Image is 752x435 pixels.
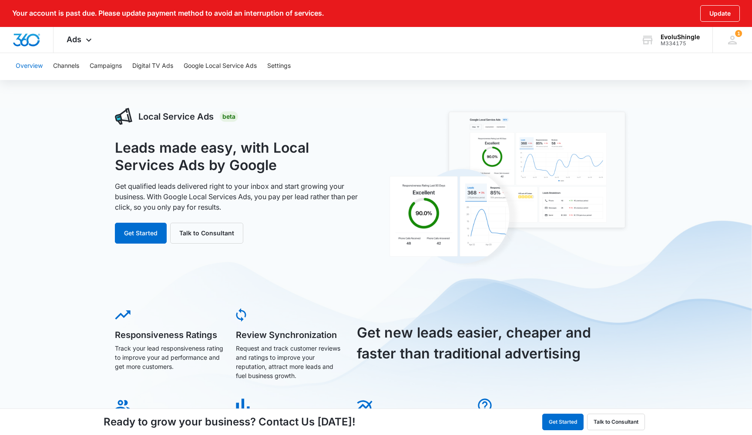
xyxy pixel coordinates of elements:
[54,27,107,53] div: Ads
[115,139,366,174] h1: Leads made easy, with Local Services Ads by Google
[267,52,291,80] button: Settings
[170,223,243,244] button: Talk to Consultant
[115,181,366,212] p: Get qualified leads delivered right to your inbox and start growing your business. With Google Lo...
[115,331,224,339] h5: Responsiveness Ratings
[138,110,214,123] h3: Local Service Ads
[236,344,345,380] p: Request and track customer reviews and ratings to improve your reputation, attract more leads and...
[12,9,324,17] p: Your account is past due. Please update payment method to avoid an interruption of services.
[104,414,356,430] h4: Ready to grow your business? Contact Us [DATE]!
[16,52,43,80] button: Overview
[700,5,740,22] button: Update
[661,40,700,47] div: account id
[735,30,742,37] div: notifications count
[132,52,173,80] button: Digital TV Ads
[542,414,584,430] button: Get Started
[115,344,224,371] p: Track your lead responsiveness rating to improve your ad performance and get more customers.
[115,223,167,244] button: Get Started
[587,414,645,430] button: Talk to Consultant
[220,111,238,122] div: Beta
[184,52,257,80] button: Google Local Service Ads
[661,33,700,40] div: account name
[236,331,345,339] h5: Review Synchronization
[90,52,122,80] button: Campaigns
[712,27,752,53] div: notifications count
[67,35,81,44] span: Ads
[357,322,601,364] h3: Get new leads easier, cheaper and faster than traditional advertising
[735,30,742,37] span: 1
[53,52,79,80] button: Channels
